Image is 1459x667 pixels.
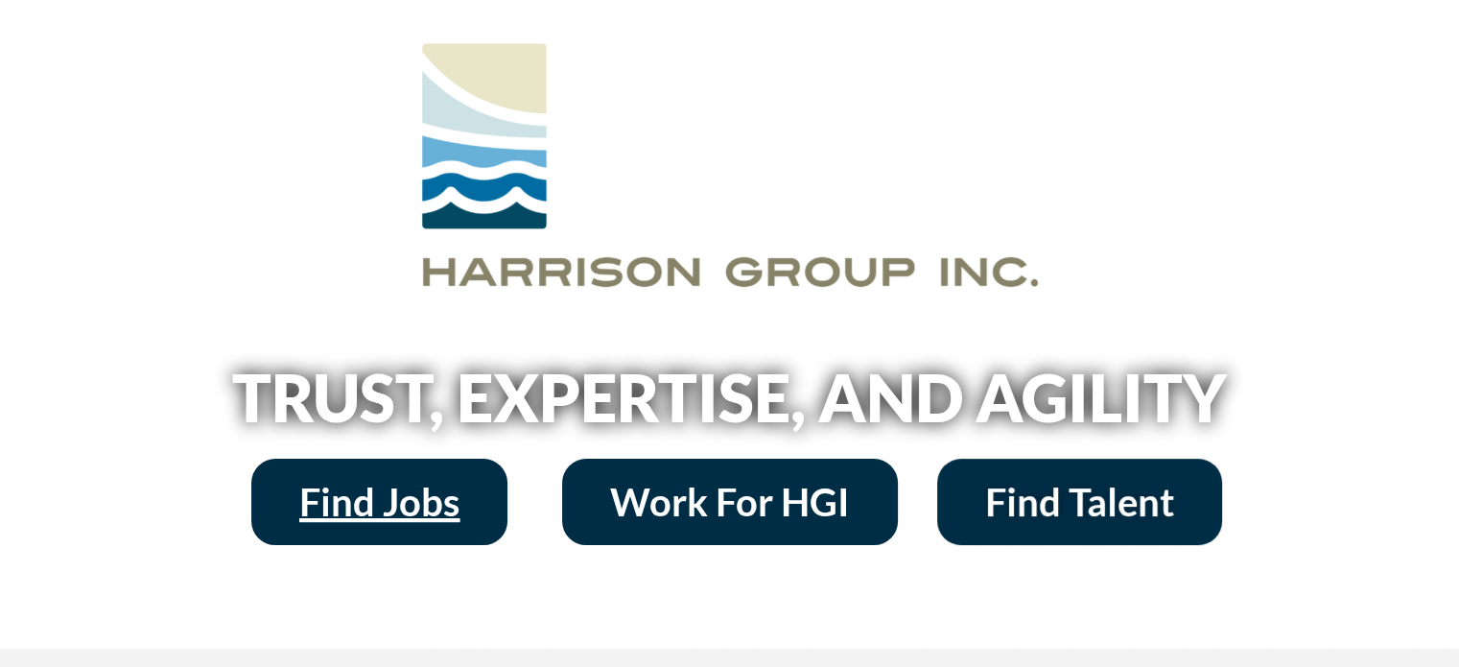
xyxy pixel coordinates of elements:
a: Find Talent [937,459,1222,545]
a: Work For HGI [562,459,898,545]
span: Work For HGI [610,483,850,521]
span: Find Talent [985,483,1174,521]
span: Find Jobs [299,483,459,521]
a: Find Jobs [251,459,507,545]
h2: Trust, Expertise, and Agility [183,365,1277,430]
